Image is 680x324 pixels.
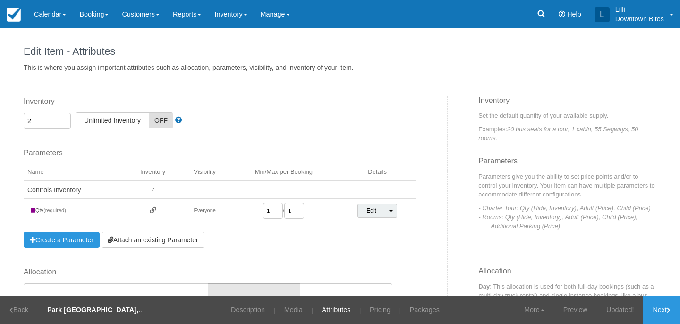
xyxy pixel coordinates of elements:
[478,126,638,142] em: 20 bus seats for a tour, 1 cabin, 55 Segways, 50 rooms.
[284,203,304,219] input: MAX
[24,96,416,107] label: Inventory
[24,232,100,248] a: Create a Parameter
[363,296,398,324] a: Pricing
[643,296,680,324] a: Next
[180,164,229,181] th: Visibility
[263,203,283,219] input: MIN
[554,296,597,324] a: Preview
[559,11,565,17] i: Help
[24,181,126,199] td: Controls Inventory
[515,296,554,324] a: More
[403,296,447,324] a: Packages
[277,296,310,324] a: Media
[7,8,21,22] img: checkfront-main-nav-mini-logo.png
[180,199,229,223] td: Everyone
[229,164,338,181] th: Min/Max per Booking
[478,282,656,309] p: : This allocation is used for both full-day bookings (such as a multi-day truck rental) and singl...
[152,187,154,192] span: 2
[478,267,656,282] h3: Allocation
[76,113,149,128] span: Unlimited Inventory
[597,296,643,324] a: Updated!
[43,207,66,213] sm: (required)
[24,46,656,57] h1: Edit Item - Attributes
[229,199,338,223] td: /
[478,283,490,290] strong: Day
[491,204,656,213] p: - Charter Tour: Qty (Hide, Inventory), Adult (Price), Child (Price)
[24,199,126,223] td: Qty
[357,204,385,218] a: Edit
[126,164,180,181] th: Inventory
[338,164,417,181] th: Details
[478,125,656,143] p: Examples:
[47,306,240,314] strong: Park [GEOGRAPHIC_DATA], [GEOGRAPHIC_DATA] - Dinner
[315,296,358,324] a: Attributes
[615,5,664,14] p: Lilli
[24,164,126,181] th: Name
[567,10,581,18] span: Help
[478,157,656,172] h3: Parameters
[102,232,204,248] a: Attach an existing Parameter
[24,148,416,159] label: Parameters
[224,296,272,324] a: Description
[24,267,394,278] label: Allocation
[595,7,610,22] div: L
[24,63,656,72] p: This is where you assign important attributes such as allocation, parameters, visibility, and inv...
[478,96,656,111] h3: Inventory
[478,111,656,120] p: Set the default quantity of your available supply.
[491,213,656,230] p: - Rooms: Qty (Hide, Inventory), Adult (Price), Child (Price), Additional Parking (Price)
[478,172,656,199] p: Parameters give you the ability to set price points and/or to control your inventory. Your item c...
[149,113,173,128] span: OFF
[615,14,664,24] p: Downtown Bites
